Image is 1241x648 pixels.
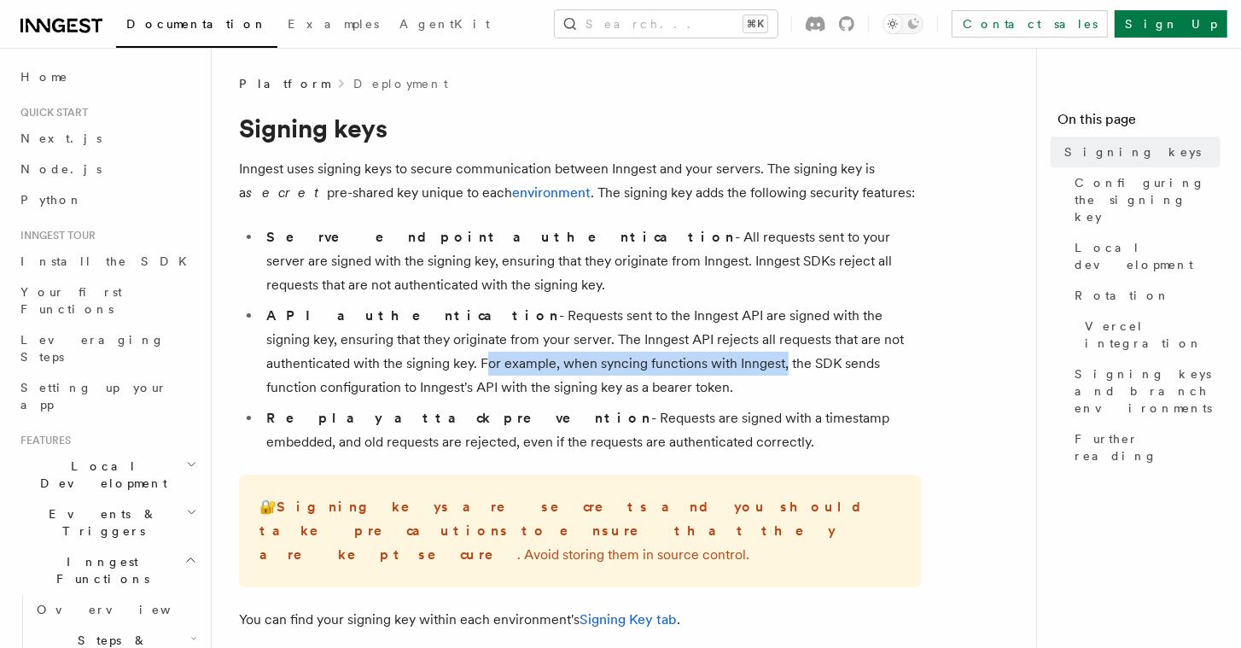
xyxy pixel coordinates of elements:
[20,381,167,412] span: Setting up your app
[555,10,778,38] button: Search...⌘K
[266,307,559,324] strong: API authentication
[1068,359,1221,423] a: Signing keys and branch environments
[14,229,96,242] span: Inngest tour
[580,611,677,628] a: Signing Key tab
[1115,10,1227,38] a: Sign Up
[261,225,922,297] li: - All requests sent to your server are signed with the signing key, ensuring that they originate ...
[20,193,83,207] span: Python
[20,162,102,176] span: Node.js
[512,184,591,201] a: environment
[14,458,186,492] span: Local Development
[399,17,490,31] span: AgentKit
[14,106,88,120] span: Quick start
[14,123,201,154] a: Next.js
[266,410,651,426] strong: Replay attack prevention
[1068,423,1221,471] a: Further reading
[883,14,923,34] button: Toggle dark mode
[126,17,267,31] span: Documentation
[116,5,277,48] a: Documentation
[14,499,201,546] button: Events & Triggers
[239,608,922,632] p: You can find your signing key within each environment's .
[389,5,500,46] a: AgentKit
[743,15,767,32] kbd: ⌘K
[239,75,329,92] span: Platform
[266,229,735,245] strong: Serve endpoint authentication
[14,451,201,499] button: Local Development
[1064,143,1201,161] span: Signing keys
[288,17,379,31] span: Examples
[20,333,165,364] span: Leveraging Steps
[14,372,201,420] a: Setting up your app
[239,113,922,143] h1: Signing keys
[277,5,389,46] a: Examples
[1068,167,1221,232] a: Configuring the signing key
[37,603,213,616] span: Overview
[353,75,448,92] a: Deployment
[14,246,201,277] a: Install the SDK
[261,304,922,400] li: - Requests sent to the Inngest API are signed with the signing key, ensuring that they originate ...
[1057,137,1221,167] a: Signing keys
[1075,365,1221,417] span: Signing keys and branch environments
[14,324,201,372] a: Leveraging Steps
[261,406,922,454] li: - Requests are signed with a timestamp embedded, and old requests are rejected, even if the reque...
[246,184,327,201] em: secret
[1057,109,1221,137] h4: On this page
[20,254,197,268] span: Install the SDK
[1075,174,1221,225] span: Configuring the signing key
[239,157,922,205] p: Inngest uses signing keys to secure communication between Inngest and your servers. The signing k...
[14,277,201,324] a: Your first Functions
[14,154,201,184] a: Node.js
[1075,239,1221,273] span: Local development
[20,285,122,316] span: Your first Functions
[259,495,901,567] p: 🔐 . Avoid storing them in source control.
[1075,430,1221,464] span: Further reading
[14,546,201,594] button: Inngest Functions
[14,434,71,447] span: Features
[1075,287,1170,304] span: Rotation
[1068,232,1221,280] a: Local development
[14,184,201,215] a: Python
[14,505,186,540] span: Events & Triggers
[952,10,1108,38] a: Contact sales
[1085,318,1221,352] span: Vercel integration
[30,594,201,625] a: Overview
[20,131,102,145] span: Next.js
[1068,280,1221,311] a: Rotation
[1078,311,1221,359] a: Vercel integration
[14,553,184,587] span: Inngest Functions
[259,499,875,563] strong: Signing keys are secrets and you should take precautions to ensure that they are kept secure
[20,68,68,85] span: Home
[14,61,201,92] a: Home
